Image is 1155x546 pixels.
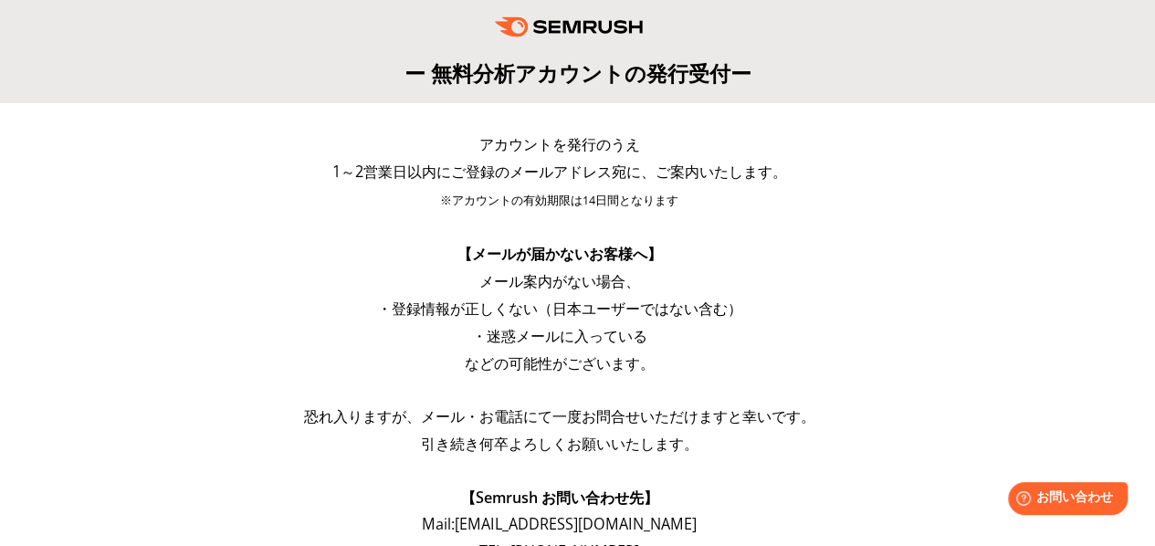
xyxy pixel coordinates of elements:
span: ・登録情報が正しくない（日本ユーザーではない含む） [377,299,742,319]
span: Mail: [EMAIL_ADDRESS][DOMAIN_NAME] [422,514,697,534]
iframe: Help widget launcher [992,475,1135,526]
span: アカウントを発行のうえ [479,134,640,154]
span: 恐れ入りますが、メール・お電話にて一度お問合せいただけますと幸いです。 [304,406,815,426]
span: 1～2営業日以内にご登録のメールアドレス宛に、ご案内いたします。 [332,162,787,182]
span: ー 無料分析アカウントの発行受付ー [404,58,751,88]
span: ・迷惑メールに入っている [472,326,647,346]
span: メール案内がない場合、 [479,271,640,291]
span: ※アカウントの有効期限は14日間となります [440,193,678,208]
span: 【メールが届かないお客様へ】 [457,244,662,264]
span: 【Semrush お問い合わせ先】 [461,488,658,508]
span: などの可能性がございます。 [465,353,655,373]
span: 引き続き何卒よろしくお願いいたします。 [421,434,698,454]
